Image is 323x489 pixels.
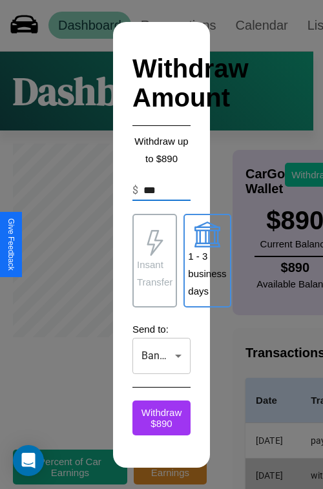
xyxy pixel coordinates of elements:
[137,256,172,291] p: Insant Transfer
[132,183,138,198] p: $
[132,132,191,167] p: Withdraw up to $ 890
[132,401,191,435] button: Withdraw $890
[132,320,191,338] p: Send to:
[132,338,191,374] div: Banky McBankface
[188,247,226,300] p: 1 - 3 business days
[132,41,191,126] h2: Withdraw Amount
[6,218,16,271] div: Give Feedback
[13,445,44,476] div: Open Intercom Messenger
